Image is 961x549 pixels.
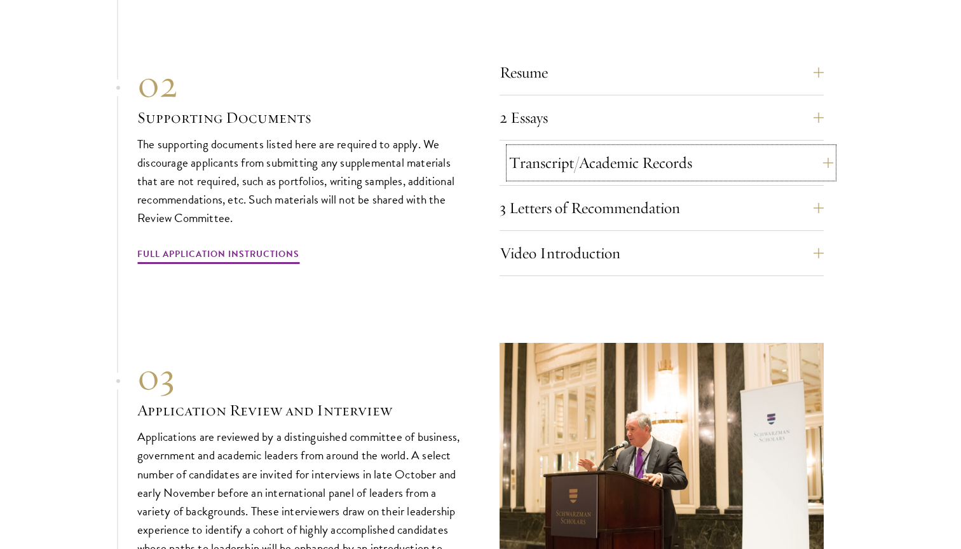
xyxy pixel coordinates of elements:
[500,102,824,133] button: 2 Essays
[509,148,833,178] button: Transcript/Academic Records
[137,61,461,107] div: 02
[500,238,824,268] button: Video Introduction
[500,57,824,88] button: Resume
[137,135,461,227] p: The supporting documents listed here are required to apply. We discourage applicants from submitt...
[137,400,461,421] h3: Application Review and Interview
[137,107,461,129] h3: Supporting Documents
[137,354,461,400] div: 03
[137,246,299,266] a: Full Application Instructions
[500,193,824,223] button: 3 Letters of Recommendation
